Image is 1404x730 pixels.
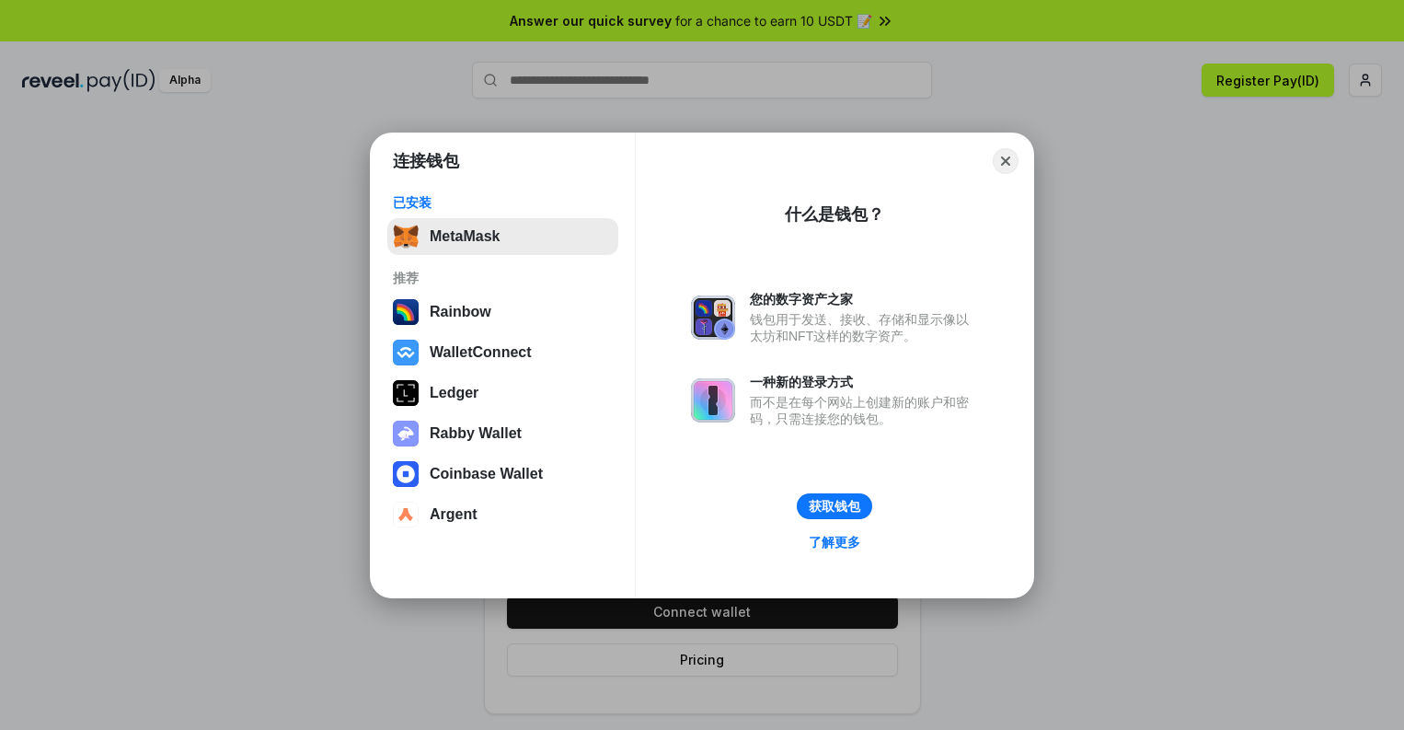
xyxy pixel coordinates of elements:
button: 获取钱包 [797,493,872,519]
button: Coinbase Wallet [387,456,618,492]
img: svg+xml,%3Csvg%20width%3D%2228%22%20height%3D%2228%22%20viewBox%3D%220%200%2028%2028%22%20fill%3D... [393,502,419,527]
div: MetaMask [430,228,500,245]
button: Ledger [387,375,618,411]
div: 钱包用于发送、接收、存储和显示像以太坊和NFT这样的数字资产。 [750,311,978,344]
div: 已安装 [393,194,613,211]
div: WalletConnect [430,344,532,361]
button: Close [993,148,1018,174]
button: WalletConnect [387,334,618,371]
div: Coinbase Wallet [430,466,543,482]
div: 您的数字资产之家 [750,291,978,307]
div: Argent [430,506,478,523]
img: svg+xml,%3Csvg%20xmlns%3D%22http%3A%2F%2Fwww.w3.org%2F2000%2Fsvg%22%20fill%3D%22none%22%20viewBox... [691,295,735,340]
img: svg+xml,%3Csvg%20xmlns%3D%22http%3A%2F%2Fwww.w3.org%2F2000%2Fsvg%22%20width%3D%2228%22%20height%3... [393,380,419,406]
img: svg+xml,%3Csvg%20fill%3D%22none%22%20height%3D%2233%22%20viewBox%3D%220%200%2035%2033%22%20width%... [393,224,419,249]
div: 了解更多 [809,534,860,550]
img: svg+xml,%3Csvg%20xmlns%3D%22http%3A%2F%2Fwww.w3.org%2F2000%2Fsvg%22%20fill%3D%22none%22%20viewBox... [691,378,735,423]
div: 获取钱包 [809,498,860,515]
img: svg+xml,%3Csvg%20xmlns%3D%22http%3A%2F%2Fwww.w3.org%2F2000%2Fsvg%22%20fill%3D%22none%22%20viewBox... [393,421,419,446]
button: Rabby Wallet [387,415,618,452]
div: Rainbow [430,304,491,320]
div: 一种新的登录方式 [750,374,978,390]
div: Rabby Wallet [430,425,522,442]
h1: 连接钱包 [393,150,459,172]
div: 而不是在每个网站上创建新的账户和密码，只需连接您的钱包。 [750,394,978,427]
button: Rainbow [387,294,618,330]
div: Ledger [430,385,478,401]
button: MetaMask [387,218,618,255]
div: 什么是钱包？ [785,203,884,226]
a: 了解更多 [798,530,871,554]
img: svg+xml,%3Csvg%20width%3D%22120%22%20height%3D%22120%22%20viewBox%3D%220%200%20120%20120%22%20fil... [393,299,419,325]
div: 推荐 [393,270,613,286]
img: svg+xml,%3Csvg%20width%3D%2228%22%20height%3D%2228%22%20viewBox%3D%220%200%2028%2028%22%20fill%3D... [393,340,419,365]
img: svg+xml,%3Csvg%20width%3D%2228%22%20height%3D%2228%22%20viewBox%3D%220%200%2028%2028%22%20fill%3D... [393,461,419,487]
button: Argent [387,496,618,533]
